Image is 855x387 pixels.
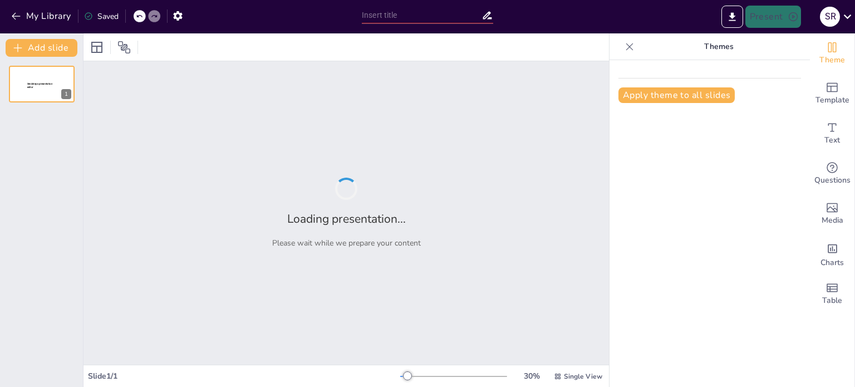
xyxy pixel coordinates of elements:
[815,94,849,106] span: Template
[820,6,840,28] button: s r
[638,33,799,60] p: Themes
[27,82,52,89] span: Sendsteps presentation editor
[822,295,842,307] span: Table
[287,211,406,227] h2: Loading presentation...
[84,11,119,22] div: Saved
[810,33,854,74] div: Change the overall theme
[518,371,545,381] div: 30 %
[810,114,854,154] div: Add text boxes
[810,274,854,314] div: Add a table
[272,238,421,248] p: Please wait while we prepare your content
[810,234,854,274] div: Add charts and graphs
[8,7,76,25] button: My Library
[88,371,400,381] div: Slide 1 / 1
[745,6,801,28] button: Present
[6,39,77,57] button: Add slide
[88,38,106,56] div: Layout
[721,6,743,28] button: Export to PowerPoint
[820,7,840,27] div: s r
[61,89,71,99] div: 1
[564,372,602,381] span: Single View
[618,87,735,103] button: Apply theme to all slides
[9,66,75,102] div: 1
[824,134,840,146] span: Text
[810,194,854,234] div: Add images, graphics, shapes or video
[810,154,854,194] div: Get real-time input from your audience
[819,54,845,66] span: Theme
[820,257,844,269] span: Charts
[810,74,854,114] div: Add ready made slides
[362,7,481,23] input: Insert title
[117,41,131,54] span: Position
[822,214,843,227] span: Media
[814,174,851,187] span: Questions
